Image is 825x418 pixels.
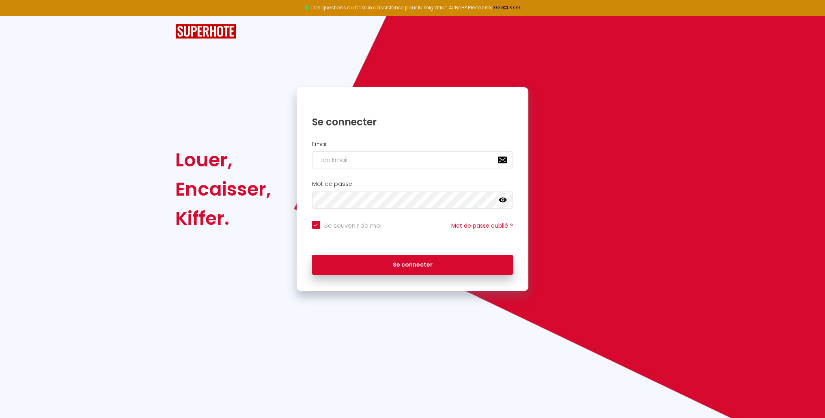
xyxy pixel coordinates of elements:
[175,204,271,233] div: Kiffer.
[493,4,521,11] a: >>> ICI <<<<
[175,145,271,175] div: Louer,
[175,24,236,39] img: SuperHote logo
[312,116,513,128] h1: Se connecter
[312,255,513,275] button: Se connecter
[312,141,513,148] h2: Email
[451,222,513,230] a: Mot de passe oublié ?
[312,181,513,187] h2: Mot de passe
[175,175,271,204] div: Encaisser,
[312,151,513,168] input: Ton Email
